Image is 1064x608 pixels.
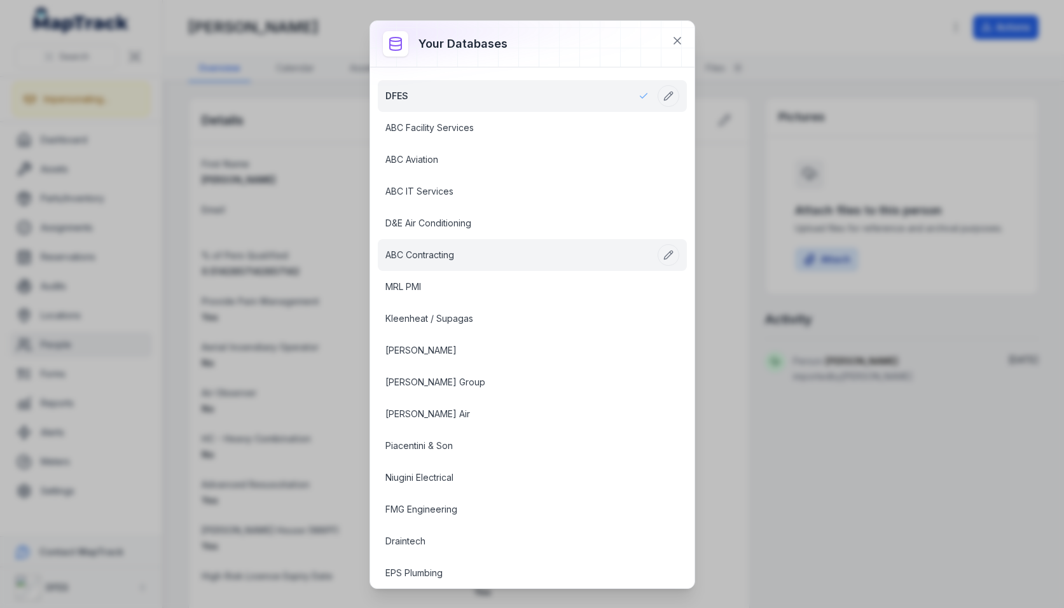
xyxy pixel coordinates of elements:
a: Kleenheat / Supagas [385,312,649,325]
h3: Your databases [418,35,508,53]
a: DFES [385,90,649,102]
a: ABC Contracting [385,249,649,261]
a: [PERSON_NAME] Group [385,376,649,389]
a: MRL PMI [385,280,649,293]
a: ABC Facility Services [385,121,649,134]
a: Niugini Electrical [385,471,649,484]
a: D&E Air Conditioning [385,217,649,230]
a: Piacentini & Son [385,439,649,452]
a: Draintech [385,535,649,548]
a: [PERSON_NAME] Air [385,408,649,420]
a: [PERSON_NAME] [385,344,649,357]
a: FMG Engineering [385,503,649,516]
a: ABC Aviation [385,153,649,166]
a: ABC IT Services [385,185,649,198]
a: EPS Plumbing [385,567,649,579]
